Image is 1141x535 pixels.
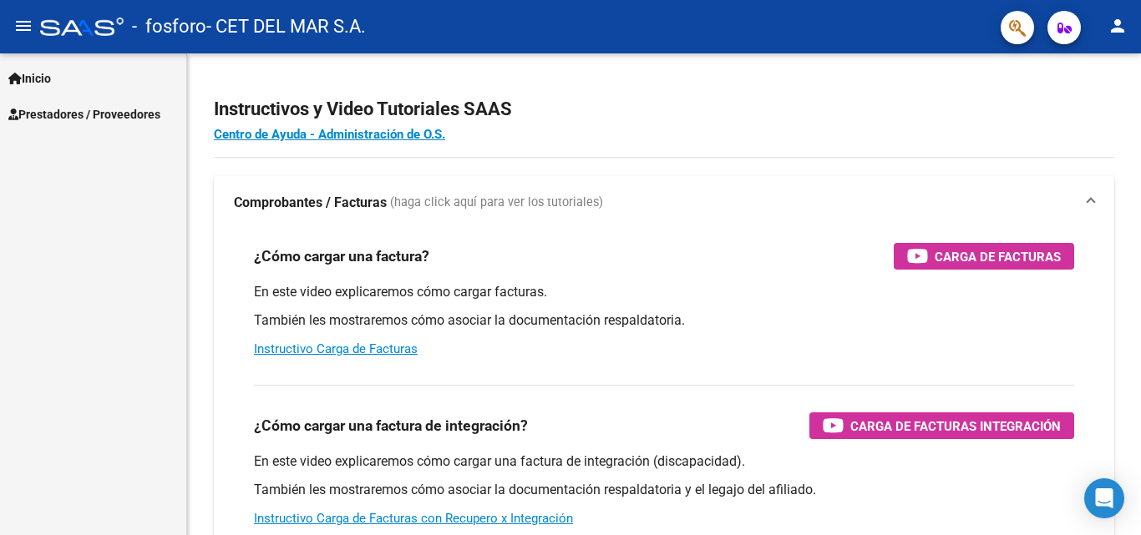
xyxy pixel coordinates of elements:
div: Open Intercom Messenger [1084,478,1124,518]
h3: ¿Cómo cargar una factura de integración? [254,414,528,437]
span: - CET DEL MAR S.A. [206,8,366,45]
button: Carga de Facturas [894,243,1074,270]
span: Prestadores / Proveedores [8,105,160,124]
p: En este video explicaremos cómo cargar una factura de integración (discapacidad). [254,452,1074,471]
strong: Comprobantes / Facturas [234,194,387,212]
a: Centro de Ayuda - Administración de O.S. [214,127,445,142]
span: - fosforo [132,8,206,45]
span: (haga click aquí para ver los tutoriales) [390,194,603,212]
h3: ¿Cómo cargar una factura? [254,245,429,268]
span: Inicio [8,69,51,88]
p: También les mostraremos cómo asociar la documentación respaldatoria y el legajo del afiliado. [254,481,1074,499]
button: Carga de Facturas Integración [809,412,1074,439]
p: En este video explicaremos cómo cargar facturas. [254,283,1074,301]
p: También les mostraremos cómo asociar la documentación respaldatoria. [254,311,1074,330]
mat-icon: menu [13,16,33,36]
span: Carga de Facturas Integración [850,416,1061,437]
a: Instructivo Carga de Facturas con Recupero x Integración [254,511,573,526]
mat-expansion-panel-header: Comprobantes / Facturas (haga click aquí para ver los tutoriales) [214,176,1114,230]
mat-icon: person [1108,16,1128,36]
h2: Instructivos y Video Tutoriales SAAS [214,93,1114,125]
span: Carga de Facturas [935,246,1061,267]
a: Instructivo Carga de Facturas [254,341,418,356]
